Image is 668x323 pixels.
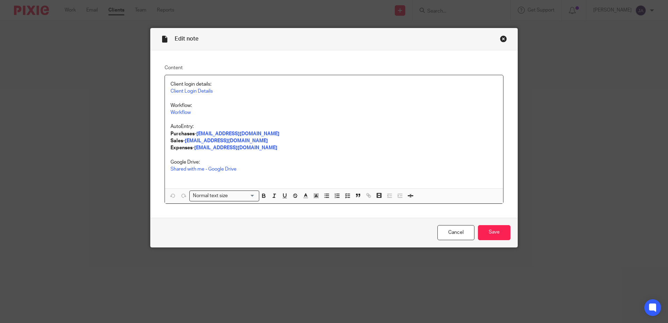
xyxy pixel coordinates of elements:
a: [EMAIL_ADDRESS][DOMAIN_NAME] [194,145,277,150]
p: Google Drive: [170,159,498,166]
span: Normal text size [191,192,229,200]
a: Cancel [437,225,474,240]
strong: Sales- [170,138,185,143]
a: [EMAIL_ADDRESS][DOMAIN_NAME] [196,131,279,136]
input: Save [478,225,510,240]
a: Client Login Details [170,89,213,94]
a: [EMAIL_ADDRESS][DOMAIN_NAME] [185,138,268,143]
p: AutoEntry: [170,123,498,130]
strong: Purchases- [170,131,196,136]
a: Shared with me - Google Drive [170,167,237,172]
div: Search for option [189,191,259,201]
strong: Expenses- [170,145,194,150]
div: Close this dialog window [500,35,507,42]
p: Client login details: [170,81,498,88]
span: Edit note [175,36,198,42]
label: Content [165,64,503,71]
a: Workflow [170,110,191,115]
input: Search for option [230,192,255,200]
p: Workflow: [170,102,498,109]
